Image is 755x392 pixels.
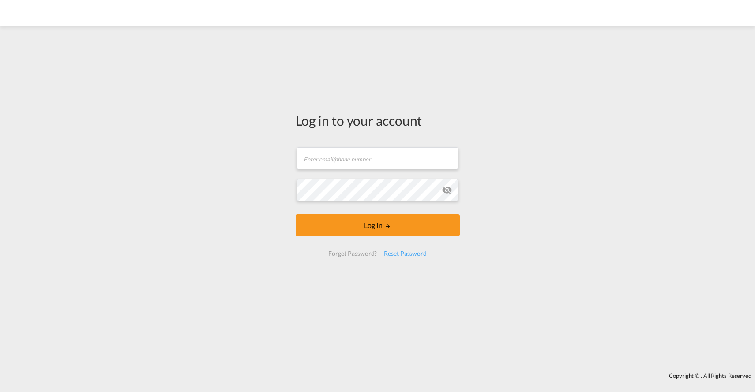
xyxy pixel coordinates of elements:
[442,185,452,195] md-icon: icon-eye-off
[296,111,460,130] div: Log in to your account
[297,147,458,169] input: Enter email/phone number
[380,246,430,261] div: Reset Password
[296,214,460,236] button: LOGIN
[325,246,380,261] div: Forgot Password?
